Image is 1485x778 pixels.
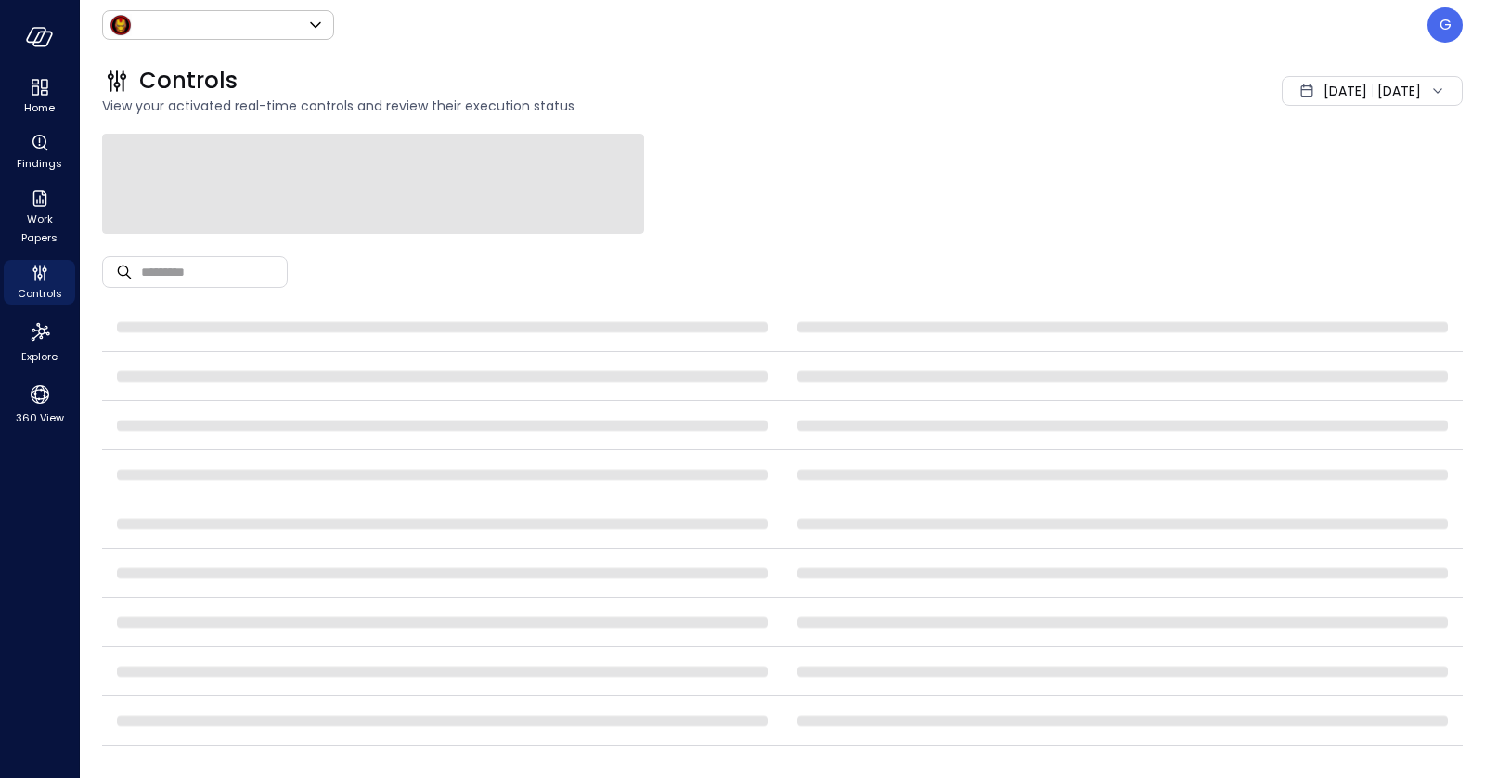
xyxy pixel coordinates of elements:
img: Icon [110,14,132,36]
div: Work Papers [4,186,75,249]
div: Findings [4,130,75,175]
p: G [1440,14,1452,36]
div: Controls [4,260,75,305]
div: Home [4,74,75,119]
span: [DATE] [1324,81,1367,101]
span: Controls [139,66,238,96]
div: Guy [1427,7,1463,43]
span: Findings [17,154,62,173]
span: 360 View [16,408,64,427]
div: Explore [4,316,75,368]
span: Explore [21,347,58,366]
span: Work Papers [11,210,68,247]
span: Home [24,98,55,117]
span: Controls [18,284,62,303]
span: View your activated real-time controls and review their execution status [102,96,1008,116]
div: 360 View [4,379,75,429]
